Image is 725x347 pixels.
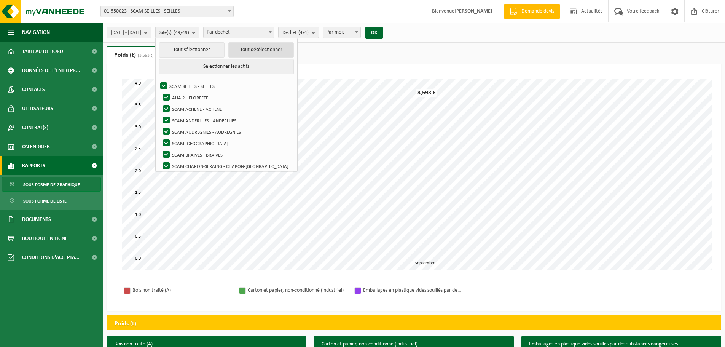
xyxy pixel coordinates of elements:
[174,30,189,35] count: (49/49)
[23,177,80,192] span: Sous forme de graphique
[454,8,492,14] strong: [PERSON_NAME]
[22,229,68,248] span: Boutique en ligne
[136,53,154,58] span: (3,593 t)
[22,61,80,80] span: Données de l'entrepr...
[23,194,67,208] span: Sous forme de liste
[248,286,347,295] div: Carton et papier, non-conditionné (industriel)
[519,8,556,15] span: Demande devis
[363,286,462,295] div: Emballages en plastique vides souillés par des substances dangereuses
[504,4,560,19] a: Demande devis
[22,248,80,267] span: Conditions d'accepta...
[204,27,274,38] span: Par déchet
[100,6,234,17] span: 01-550023 - SCAM SEILLES - SEILLES
[159,80,294,92] label: SCAM SEILLES - SEILLES
[107,46,161,64] a: Poids (t)
[161,160,294,172] label: SCAM CHAPON-SERAING - CHAPON-[GEOGRAPHIC_DATA]
[161,149,294,160] label: SCAM BRAIVES - BRAIVES
[2,177,101,192] a: Sous forme de graphique
[155,27,199,38] button: Site(s)(49/49)
[161,115,294,126] label: SCAM ANDERLUES - ANDERLUES
[107,315,144,332] h2: Poids (t)
[203,27,274,38] span: Par déchet
[159,59,294,74] button: Sélectionner les actifs
[365,27,383,39] button: OK
[161,138,294,149] label: SCAM [GEOGRAPHIC_DATA]
[22,137,50,156] span: Calendrier
[107,27,151,38] button: [DATE] - [DATE]
[282,27,309,38] span: Déchet
[159,27,189,38] span: Site(s)
[22,99,53,118] span: Utilisateurs
[22,23,50,42] span: Navigation
[161,103,294,115] label: SCAM ACHÊNE - ACHÊNE
[278,27,319,38] button: Déchet(4/4)
[228,42,294,58] button: Tout désélectionner
[111,27,141,38] span: [DATE] - [DATE]
[22,210,51,229] span: Documents
[2,193,101,208] a: Sous forme de liste
[161,126,294,138] label: SCAM AUDREGNIES - AUDREGNIES
[416,89,437,97] div: 3,593 t
[22,42,63,61] span: Tableau de bord
[323,27,360,38] span: Par mois
[161,92,294,103] label: ALIA 2 - FLOREFFE
[101,6,233,17] span: 01-550023 - SCAM SEILLES - SEILLES
[22,156,45,175] span: Rapports
[22,118,48,137] span: Contrat(s)
[22,80,45,99] span: Contacts
[132,286,231,295] div: Bois non traité (A)
[159,42,225,58] button: Tout sélectionner
[298,30,309,35] count: (4/4)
